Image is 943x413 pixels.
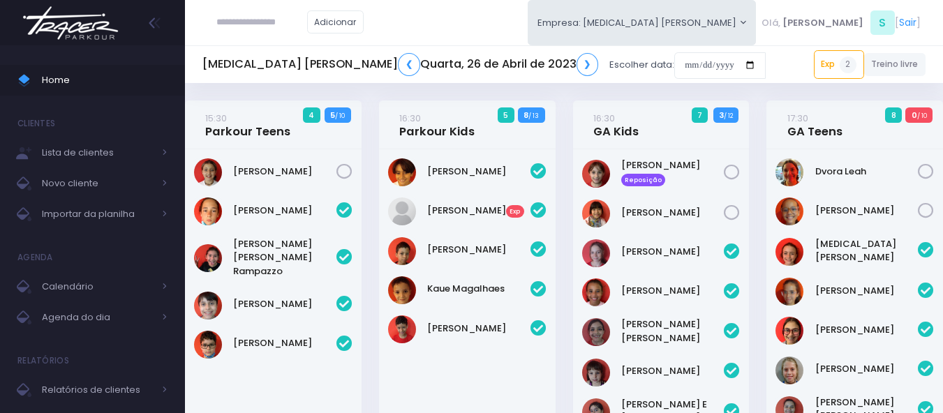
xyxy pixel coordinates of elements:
img: Miguel Penna Ferreira [194,331,222,359]
a: [MEDICAL_DATA][PERSON_NAME] [815,237,919,264]
span: [PERSON_NAME] [782,16,863,30]
a: [PERSON_NAME] [233,297,336,311]
h5: [MEDICAL_DATA] [PERSON_NAME] Quarta, 26 de Abril de 2023 [202,53,598,76]
img: Dvora Leah Begun [775,158,803,186]
span: Home [42,71,168,89]
h4: Clientes [17,110,55,137]
small: / 12 [724,112,733,120]
img: Kaue Magalhaes Belo [388,276,416,304]
strong: 8 [524,110,528,121]
small: 16:30 [593,112,615,125]
img: Hanna Antebi [775,317,803,345]
img: Miguel Ramalho de Abreu [388,315,416,343]
img: Gabriela Alves Garrido Gacitua [775,197,803,225]
span: Olá, [762,16,780,30]
span: 2 [840,57,856,73]
small: 17:30 [787,112,808,125]
a: Kaue Magalhaes [427,282,530,296]
div: Escolher data: [202,49,766,81]
img: Julia Oshiro [582,200,610,227]
img: Antonella Ferreira Pascarelli Pinto [582,239,610,267]
small: / 13 [528,112,539,120]
span: 5 [498,107,514,123]
img: Bruna Dias [582,160,610,188]
img: Bianca Gabriela Pereira da Cunha [582,278,610,306]
img: Beatriz Menezes Lanzoti [388,197,416,225]
span: Reposição [621,174,666,186]
img: João Pedro Alves Rampazzo [194,244,222,272]
a: 17:30GA Teens [787,111,842,139]
small: / 10 [335,112,345,120]
span: 4 [303,107,320,123]
a: Exp2 [814,50,864,78]
strong: 0 [912,110,917,121]
a: Adicionar [307,10,364,33]
a: [PERSON_NAME] Reposição [621,158,725,186]
a: Dvora Leah [815,165,919,179]
a: ❮ [398,53,420,76]
a: [PERSON_NAME] [815,204,919,218]
a: [PERSON_NAME] [815,284,919,298]
a: [PERSON_NAME] [PERSON_NAME] [621,317,725,345]
small: / 10 [917,112,927,120]
a: [PERSON_NAME] [233,336,336,350]
span: Relatórios de clientes [42,381,154,399]
span: Agenda do dia [42,308,154,326]
a: 16:30Parkour Kids [399,111,475,139]
a: [PERSON_NAME] [621,364,725,378]
a: [PERSON_NAME] [621,245,725,259]
h4: Agenda [17,243,53,271]
a: [PERSON_NAME] [427,243,530,257]
span: 8 [885,107,902,123]
span: 7 [692,107,708,123]
a: [PERSON_NAME] [815,362,919,376]
img: Arthur Dias [388,158,416,186]
a: [PERSON_NAME] [427,165,530,179]
span: Lista de clientes [42,144,154,162]
strong: 5 [330,110,335,121]
img: Clara Souza Salles [582,318,610,346]
img: Gabriel Ramalho de Abreu [388,237,416,265]
img: Isabella formigoni [582,359,610,386]
a: [PERSON_NAME] [621,284,725,298]
img: Jamile Perdon Danielian [775,356,803,384]
div: [ ] [756,7,926,38]
img: Gabriela Guzzi de Almeida [194,158,222,186]
strong: 3 [719,110,724,121]
span: Importar da planilha [42,205,154,223]
a: ❯ [577,53,599,76]
small: 16:30 [399,112,421,125]
img: Luigi Giusti Vitorino [194,292,222,320]
span: Calendário [42,278,154,296]
span: S [870,10,895,35]
a: 16:30GA Kids [593,111,639,139]
img: Fernanda Alves Garrido Gacitua [775,278,803,306]
a: Treino livre [864,53,926,76]
span: Novo cliente [42,174,154,193]
a: [PERSON_NAME] [621,206,725,220]
a: Sair [899,15,916,30]
a: [PERSON_NAME] [815,323,919,337]
a: 15:30Parkour Teens [205,111,290,139]
span: Exp [506,205,524,218]
small: 15:30 [205,112,227,125]
a: [PERSON_NAME] [427,322,530,336]
a: [PERSON_NAME] [PERSON_NAME] Rampazzo [233,237,336,278]
img: Daniel Sanches Abdala [194,197,222,225]
a: [PERSON_NAME] [233,204,336,218]
a: [PERSON_NAME]Exp [427,204,530,218]
img: Allegra Montanari Ferreira [775,238,803,266]
h4: Relatórios [17,347,69,375]
a: [PERSON_NAME] [233,165,336,179]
